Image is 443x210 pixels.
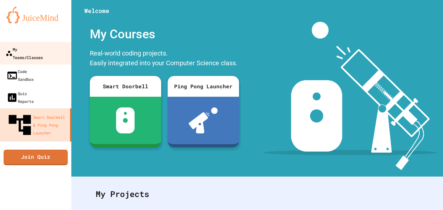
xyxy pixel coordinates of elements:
[6,45,43,61] div: My Teams/Classes
[6,112,67,138] div: Smart Doorbell & Ping Pong Launcher
[6,90,34,105] div: Quiz Reports
[87,47,242,71] div: Real-world coding projects. Easily integrated into your Computer Science class.
[6,6,65,23] img: logo-orange.svg
[263,22,437,170] img: banner-image-my-projects.png
[116,107,135,133] img: sdb-white.svg
[168,76,239,97] div: Ping Pong Launcher
[189,107,218,133] img: ppl-with-ball.png
[4,150,68,165] a: Join Quiz
[89,181,425,207] div: My Projects
[6,68,34,83] div: Code Sandbox
[87,22,242,47] div: My Courses
[90,76,161,97] div: Smart Doorbell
